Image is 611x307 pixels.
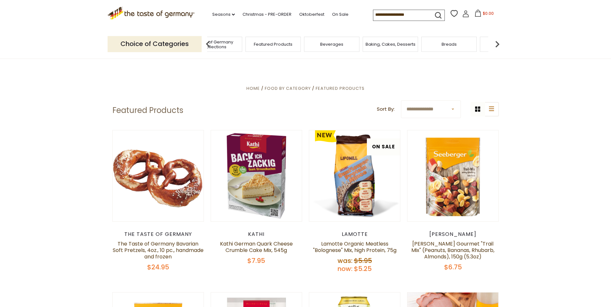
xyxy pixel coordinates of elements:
[354,256,372,265] span: $5.95
[444,263,462,272] span: $6.75
[366,42,415,47] a: Baking, Cakes, Desserts
[309,130,400,221] img: Lamotte Organic Meatless "Bolognese" Mix, high Protein, 75g
[407,130,499,221] img: Seeberger Gourmet "Trail Mix" (Peanuts, Bananas, Rhubarb, Almonds), 150g (5.3oz)
[316,85,365,91] a: Featured Products
[212,11,235,18] a: Seasons
[338,264,352,273] label: Now:
[313,240,396,254] a: Lamotte Organic Meatless "Bolognese" Mix, high Protein, 75g
[483,11,494,16] span: $0.00
[377,105,395,113] label: Sort By:
[407,231,499,237] div: [PERSON_NAME]
[471,10,498,19] button: $0.00
[247,256,265,265] span: $7.95
[265,85,311,91] a: Food By Category
[254,42,292,47] a: Featured Products
[211,231,302,237] div: Kathi
[112,231,204,237] div: The Taste of Germany
[332,11,348,18] a: On Sale
[411,240,494,260] a: [PERSON_NAME] Gourmet "Trail Mix" (Peanuts, Bananas, Rhubarb, Almonds), 150g (5.3oz)
[243,11,291,18] a: Christmas - PRE-ORDER
[299,11,324,18] a: Oktoberfest
[354,264,372,273] span: $5.25
[309,231,401,237] div: Lamotte
[202,38,215,51] img: previous arrow
[112,106,183,115] h1: Featured Products
[320,42,343,47] a: Beverages
[189,40,240,49] a: Taste of Germany Collections
[220,240,293,254] a: Kathi German Quark Cheese Crumble Cake Mix, 545g
[147,263,169,272] span: $24.95
[338,256,352,265] label: Was:
[113,130,204,221] img: The Taste of Germany Bavarian Soft Pretzels, 4oz., 10 pc., handmade and frozen
[108,36,202,52] p: Choice of Categories
[113,240,204,260] a: The Taste of Germany Bavarian Soft Pretzels, 4oz., 10 pc., handmade and frozen
[442,42,457,47] a: Breads
[211,130,302,221] img: Kathi German Quark Cheese Crumble Cake Mix, 545g
[491,38,504,51] img: next arrow
[246,85,260,91] a: Home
